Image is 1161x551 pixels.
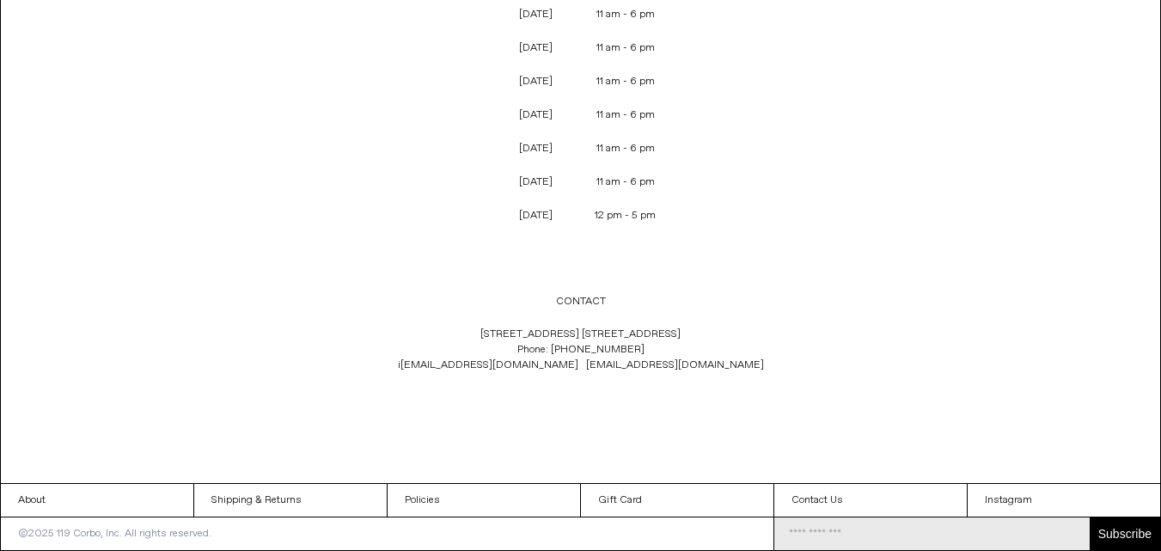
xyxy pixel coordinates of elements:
[296,318,865,382] p: [STREET_ADDRESS] [STREET_ADDRESS] Phone: [PHONE_NUMBER]
[491,99,580,132] p: [DATE]
[400,358,578,372] a: [EMAIL_ADDRESS][DOMAIN_NAME]
[581,32,670,64] p: 11 am - 6 pm
[491,166,580,199] p: [DATE]
[774,484,967,517] a: Contact Us
[388,484,580,517] a: Policies
[968,484,1160,517] a: Instagram
[774,517,1089,550] input: Email Address
[1,517,229,550] p: ©2025 119 Corbo, Inc. All rights reserved.
[581,99,670,132] p: 11 am - 6 pm
[491,199,580,232] p: [DATE]
[586,358,764,372] a: [EMAIL_ADDRESS][DOMAIN_NAME]
[581,166,670,199] p: 11 am - 6 pm
[1,484,193,517] a: About
[296,285,865,318] p: CONTACT
[491,32,580,64] p: [DATE]
[581,484,773,517] a: Gift Card
[491,65,580,98] p: [DATE]
[194,484,387,517] a: Shipping & Returns
[581,65,670,98] p: 11 am - 6 pm
[1090,517,1160,550] button: Subscribe
[581,199,670,232] p: 12 pm - 5 pm
[398,358,586,372] span: i
[581,132,670,165] p: 11 am - 6 pm
[491,132,580,165] p: [DATE]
